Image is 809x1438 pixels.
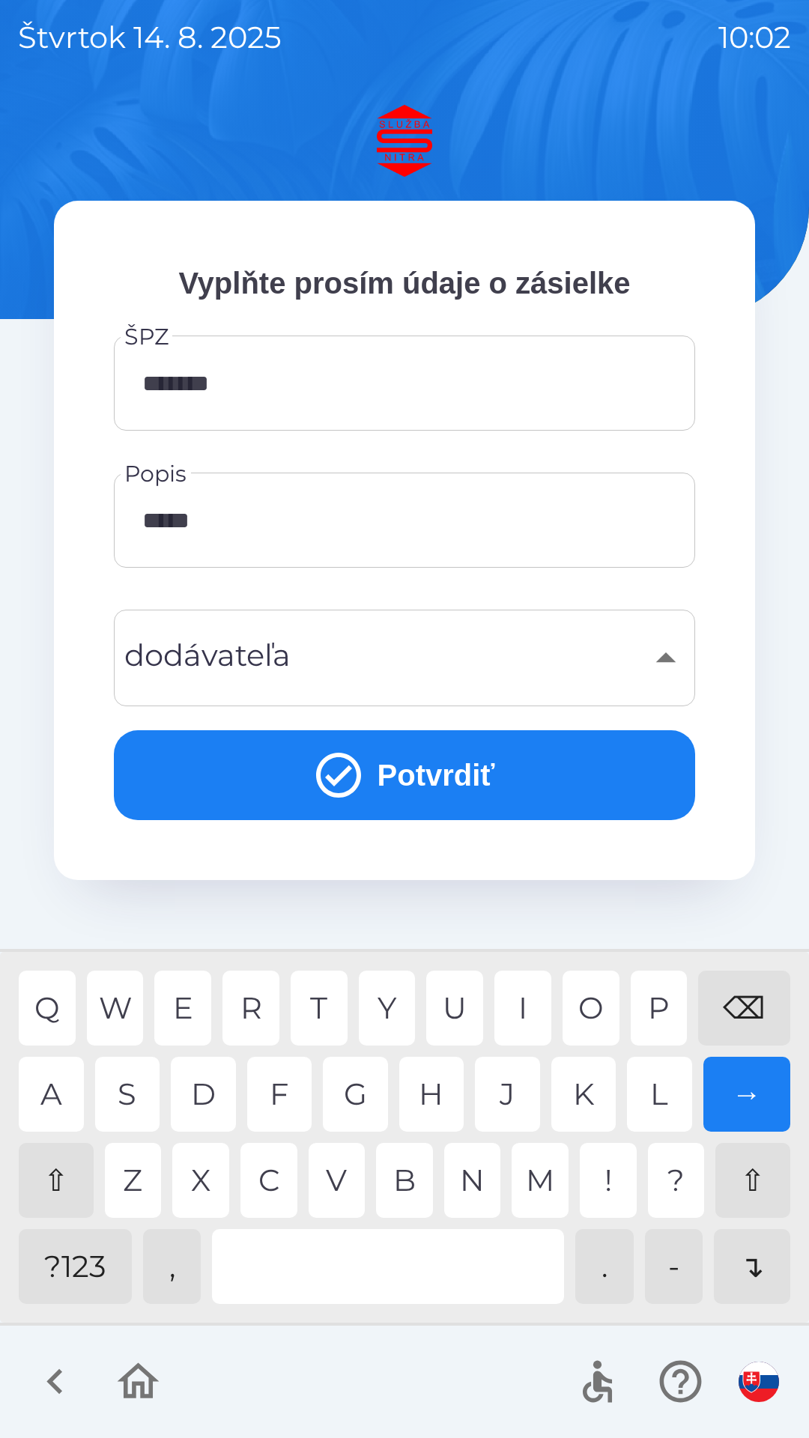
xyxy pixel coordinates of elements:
[54,105,755,177] img: Logo
[114,261,695,306] p: Vyplňte prosím údaje o zásielke
[718,15,791,60] p: 10:02
[739,1362,779,1402] img: sk flag
[124,321,169,353] label: ŠPZ
[18,15,282,60] p: štvrtok 14. 8. 2025
[114,730,695,820] button: Potvrdiť
[124,458,187,490] label: Popis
